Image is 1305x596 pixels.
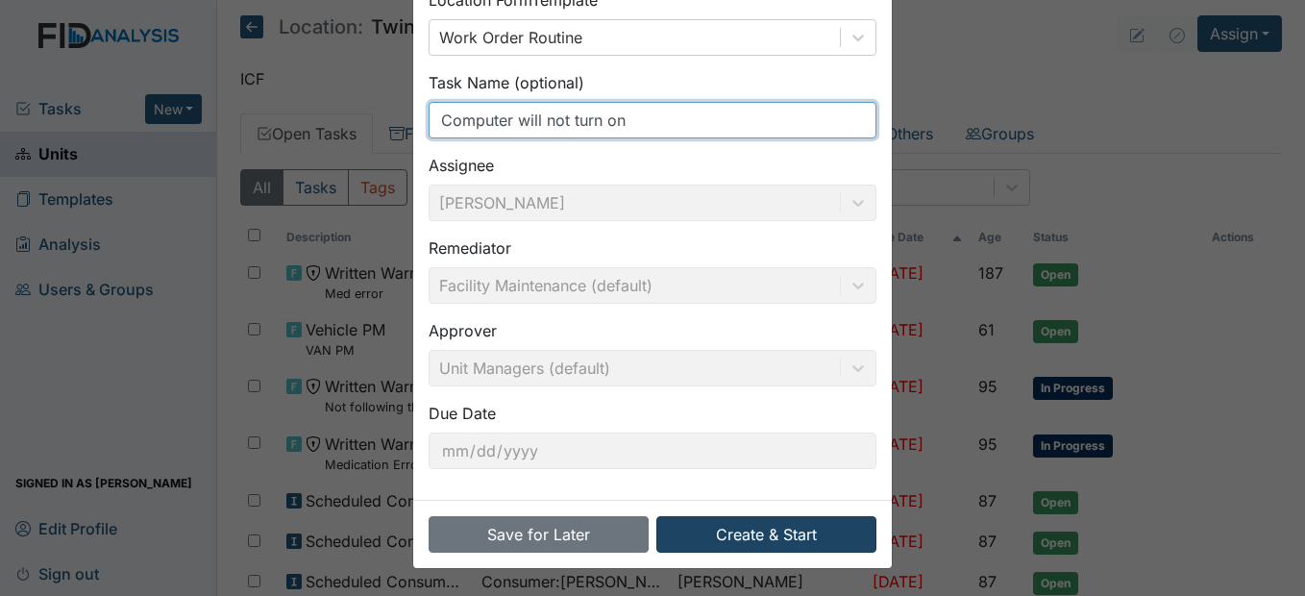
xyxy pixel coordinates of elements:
label: Due Date [429,402,496,425]
button: Create & Start [656,516,876,553]
button: Save for Later [429,516,649,553]
label: Task Name (optional) [429,71,584,94]
label: Assignee [429,154,494,177]
label: Remediator [429,236,511,260]
label: Approver [429,319,497,342]
div: Work Order Routine [439,26,582,49]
